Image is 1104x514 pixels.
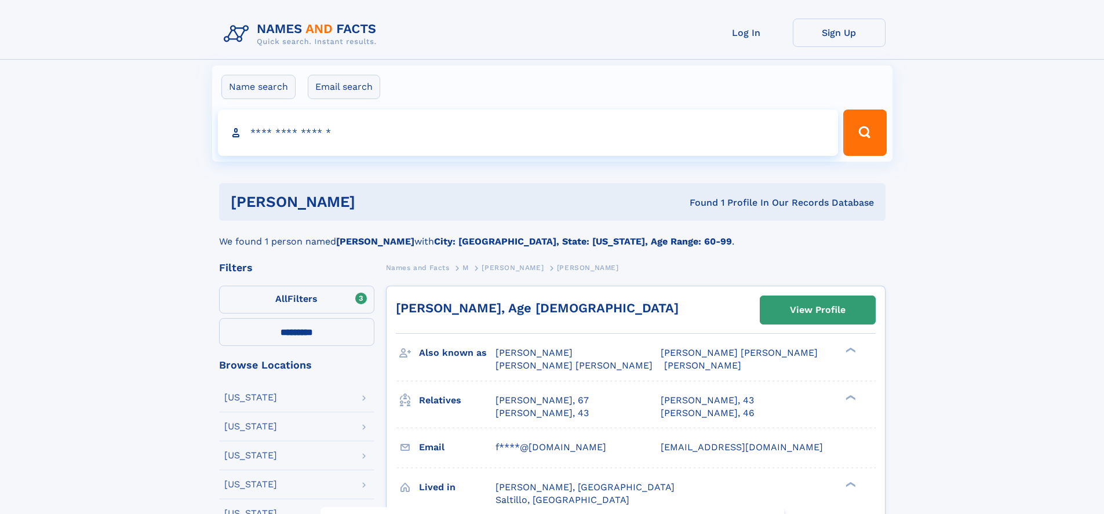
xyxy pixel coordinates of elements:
[843,347,857,354] div: ❯
[661,407,755,420] a: [PERSON_NAME], 46
[482,260,544,275] a: [PERSON_NAME]
[462,264,469,272] span: M
[495,360,653,371] span: [PERSON_NAME] [PERSON_NAME]
[495,407,589,420] a: [PERSON_NAME], 43
[434,236,732,247] b: City: [GEOGRAPHIC_DATA], State: [US_STATE], Age Range: 60-99
[495,394,589,407] a: [PERSON_NAME], 67
[219,263,374,273] div: Filters
[843,393,857,401] div: ❯
[396,301,679,315] a: [PERSON_NAME], Age [DEMOGRAPHIC_DATA]
[661,394,754,407] a: [PERSON_NAME], 43
[760,296,875,324] a: View Profile
[275,293,287,304] span: All
[219,286,374,313] label: Filters
[224,393,277,402] div: [US_STATE]
[231,195,523,209] h1: [PERSON_NAME]
[308,75,380,99] label: Email search
[522,196,874,209] div: Found 1 Profile In Our Records Database
[661,347,818,358] span: [PERSON_NAME] [PERSON_NAME]
[219,221,886,249] div: We found 1 person named with .
[221,75,296,99] label: Name search
[793,19,886,47] a: Sign Up
[495,494,629,505] span: Saltillo, [GEOGRAPHIC_DATA]
[790,297,846,323] div: View Profile
[218,110,839,156] input: search input
[219,360,374,370] div: Browse Locations
[224,422,277,431] div: [US_STATE]
[700,19,793,47] a: Log In
[843,480,857,488] div: ❯
[843,110,886,156] button: Search Button
[219,19,386,50] img: Logo Names and Facts
[386,260,450,275] a: Names and Facts
[495,482,675,493] span: [PERSON_NAME], [GEOGRAPHIC_DATA]
[224,451,277,460] div: [US_STATE]
[224,480,277,489] div: [US_STATE]
[495,347,573,358] span: [PERSON_NAME]
[661,442,823,453] span: [EMAIL_ADDRESS][DOMAIN_NAME]
[664,360,741,371] span: [PERSON_NAME]
[336,236,414,247] b: [PERSON_NAME]
[419,391,495,410] h3: Relatives
[557,264,619,272] span: [PERSON_NAME]
[419,477,495,497] h3: Lived in
[482,264,544,272] span: [PERSON_NAME]
[462,260,469,275] a: M
[419,343,495,363] h3: Also known as
[419,438,495,457] h3: Email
